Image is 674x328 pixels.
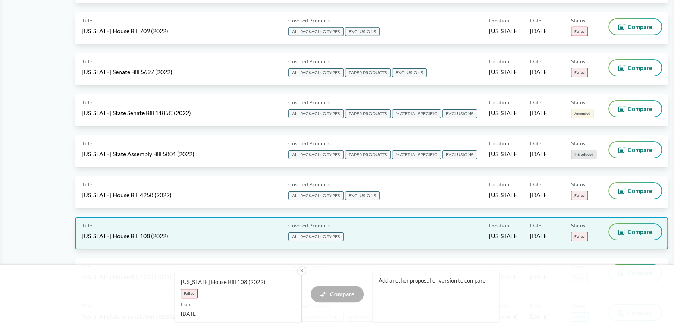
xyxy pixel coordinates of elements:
[571,27,588,36] span: Failed
[181,301,289,309] span: Date
[489,150,519,158] span: [US_STATE]
[530,16,541,24] span: Date
[175,271,302,322] a: [US_STATE] House Bill 108 (2022)FailedDate[DATE]
[609,101,661,117] button: Compare
[609,60,661,76] button: Compare
[288,68,344,77] span: ALL PACKAGING TYPES
[181,289,198,298] span: Failed
[530,232,549,240] span: [DATE]
[571,150,596,159] span: Introduced
[530,262,541,270] span: Date
[82,180,92,188] span: Title
[82,109,191,117] span: [US_STATE] State Senate Bill 1185C (2022)
[609,183,661,199] button: Compare
[628,188,652,194] span: Compare
[489,27,519,35] span: [US_STATE]
[489,68,519,76] span: [US_STATE]
[442,150,477,159] span: EXCLUSIONS
[82,221,92,229] span: Title
[530,109,549,117] span: [DATE]
[345,191,380,200] span: EXCLUSIONS
[345,68,391,77] span: PAPER PRODUCTS
[82,262,92,270] span: Title
[609,19,661,35] button: Compare
[628,65,652,71] span: Compare
[489,221,509,229] span: Location
[628,147,652,153] span: Compare
[288,98,330,106] span: Covered Products
[82,98,92,106] span: Title
[489,180,509,188] span: Location
[571,57,585,65] span: Status
[571,262,585,270] span: Status
[288,262,330,270] span: Covered Products
[530,191,549,199] span: [DATE]
[571,221,585,229] span: Status
[288,57,330,65] span: Covered Products
[530,180,541,188] span: Date
[82,68,172,76] span: [US_STATE] Senate Bill 5697 (2022)
[489,139,509,147] span: Location
[489,262,509,270] span: Location
[288,232,344,241] span: ALL PACKAGING TYPES
[82,16,92,24] span: Title
[489,57,509,65] span: Location
[571,68,588,77] span: Failed
[571,16,585,24] span: Status
[82,191,172,199] span: [US_STATE] House Bill 4258 (2022)
[571,191,588,200] span: Failed
[530,98,541,106] span: Date
[489,98,509,106] span: Location
[392,150,441,159] span: MATERIAL SPECIFIC
[82,232,168,240] span: [US_STATE] House Bill 108 (2022)
[288,180,330,188] span: Covered Products
[489,16,509,24] span: Location
[609,224,661,240] button: Compare
[82,139,92,147] span: Title
[571,98,585,106] span: Status
[530,150,549,158] span: [DATE]
[288,139,330,147] span: Covered Products
[392,109,441,118] span: MATERIAL SPECIFIC
[82,57,92,65] span: Title
[181,310,289,318] span: [DATE]
[530,57,541,65] span: Date
[571,232,588,241] span: Failed
[288,191,344,200] span: ALL PACKAGING TYPES
[571,180,585,188] span: Status
[82,150,194,158] span: [US_STATE] State Assembly Bill 5801 (2022)
[530,68,549,76] span: [DATE]
[530,221,541,229] span: Date
[297,266,306,275] button: ✕
[530,139,541,147] span: Date
[288,27,344,36] span: ALL PACKAGING TYPES
[609,142,661,158] button: Compare
[530,27,549,35] span: [DATE]
[379,277,488,284] span: Add another proposal or version to compare
[181,278,289,286] span: [US_STATE] House Bill 108 (2022)
[571,109,593,118] span: Amended
[288,16,330,24] span: Covered Products
[489,232,519,240] span: [US_STATE]
[489,191,519,199] span: [US_STATE]
[571,139,585,147] span: Status
[442,109,477,118] span: EXCLUSIONS
[628,106,652,112] span: Compare
[628,229,652,235] span: Compare
[82,27,168,35] span: [US_STATE] House Bill 709 (2022)
[288,150,344,159] span: ALL PACKAGING TYPES
[288,109,344,118] span: ALL PACKAGING TYPES
[489,109,519,117] span: [US_STATE]
[628,24,652,30] span: Compare
[345,109,391,118] span: PAPER PRODUCTS
[392,68,427,77] span: EXCLUSIONS
[345,150,391,159] span: PAPER PRODUCTS
[288,221,330,229] span: Covered Products
[345,27,380,36] span: EXCLUSIONS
